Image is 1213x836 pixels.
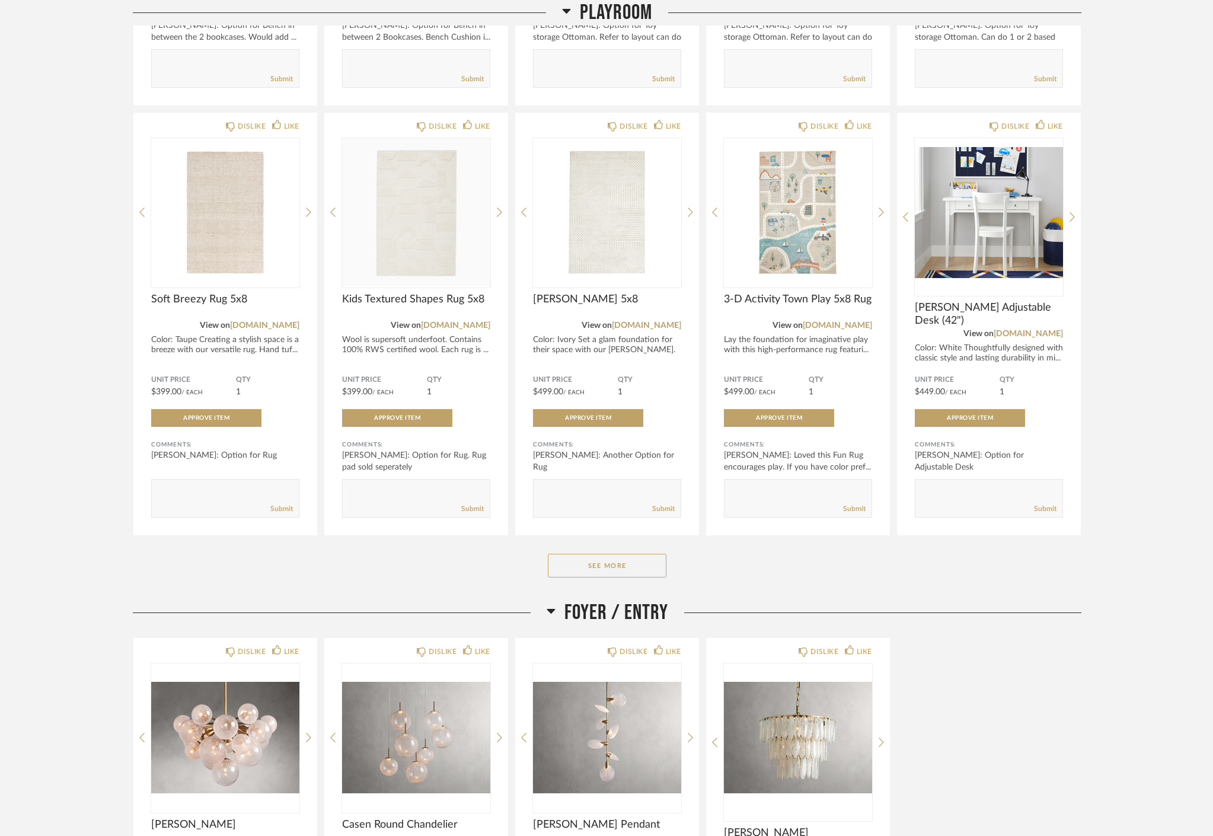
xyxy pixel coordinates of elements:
a: Submit [461,74,484,84]
span: Approve Item [756,415,802,421]
img: undefined [724,663,872,812]
span: Unit Price [533,375,618,385]
span: QTY [427,375,490,385]
span: Kids Textured Shapes Rug 5x8 [342,293,490,306]
div: LIKE [284,120,299,132]
span: QTY [618,375,681,385]
span: View on [391,321,421,330]
img: undefined [151,138,299,286]
div: 0 [724,663,872,812]
div: DISLIKE [238,120,266,132]
div: DISLIKE [810,120,838,132]
div: LIKE [475,120,490,132]
div: LIKE [666,120,681,132]
a: Submit [1034,74,1056,84]
span: [PERSON_NAME] [151,818,299,831]
div: [PERSON_NAME]: Option for Bench in between 2 Bookcases. Bench Cushion i... [342,20,490,43]
button: Approve Item [151,409,261,427]
div: DISLIKE [620,646,647,658]
span: Unit Price [915,375,1000,385]
img: undefined [342,138,490,286]
span: $399.00 [151,388,181,396]
span: QTY [1000,375,1063,385]
span: Soft Breezy Rug 5x8 [151,293,299,306]
span: Approve Item [183,415,229,421]
div: LIKE [284,646,299,658]
img: undefined [724,138,872,286]
a: [DOMAIN_NAME] [994,330,1063,338]
img: undefined [342,663,490,812]
span: [PERSON_NAME] Pendant [533,818,681,831]
div: Lay the foundation for imaginative play with this high-performance rug featuri... [724,335,872,355]
a: Submit [270,504,293,514]
a: Submit [652,74,675,84]
div: Wool is supersoft underfoot. Contains 100% RWS certified wool. Each rug is ... [342,335,490,355]
span: $499.00 [724,388,754,396]
div: DISLIKE [620,120,647,132]
div: [PERSON_NAME]: Option for Toy storage Ottoman. Can do 1 or 2 based on prefe... [915,20,1063,55]
span: / Each [181,390,203,395]
div: [PERSON_NAME]: Option for Rug [151,449,299,461]
div: [PERSON_NAME]: Option for Toy storage Ottoman. Refer to layout can do 1 or 2... [724,20,872,55]
span: Unit Price [151,375,236,385]
span: / Each [945,390,966,395]
button: See More [548,554,666,577]
span: / Each [372,390,394,395]
div: [PERSON_NAME]: Option for Rug. Rug pad sold seperately [342,449,490,473]
a: Submit [461,504,484,514]
span: View on [200,321,230,330]
div: [PERSON_NAME]: Another Option for Rug [533,449,681,473]
div: [PERSON_NAME]: Option for Toy storage Ottoman. Refer to layout can do 1 or 2... [533,20,681,55]
div: Comments: [342,439,490,451]
span: Approve Item [374,415,420,421]
a: [DOMAIN_NAME] [230,321,299,330]
span: $499.00 [533,388,563,396]
div: DISLIKE [429,120,457,132]
div: LIKE [857,120,872,132]
a: Submit [843,504,866,514]
span: QTY [236,375,299,385]
button: Approve Item [533,409,643,427]
span: [PERSON_NAME] 5x8 [533,293,681,306]
div: 0 [915,138,1063,286]
a: [DOMAIN_NAME] [421,321,490,330]
span: 1 [809,388,813,396]
div: Color: Taupe Creating a stylish space is a breeze with our versatile rug. Hand tuf... [151,335,299,355]
a: Submit [1034,504,1056,514]
a: Submit [270,74,293,84]
span: / Each [754,390,775,395]
span: $449.00 [915,388,945,396]
button: Approve Item [724,409,834,427]
div: [PERSON_NAME]: Option for Adjustable Desk [915,449,1063,473]
span: Approve Item [565,415,611,421]
div: DISLIKE [1001,120,1029,132]
span: 1 [427,388,432,396]
a: [DOMAIN_NAME] [803,321,872,330]
span: View on [773,321,803,330]
div: Comments: [151,439,299,451]
span: / Each [563,390,585,395]
div: Color: Ivory Set a glam foundation for their space with our [PERSON_NAME]. Ha... [533,335,681,365]
span: View on [582,321,612,330]
span: Unit Price [342,375,427,385]
div: LIKE [666,646,681,658]
div: LIKE [475,646,490,658]
span: 1 [618,388,623,396]
a: Submit [652,504,675,514]
div: Comments: [915,439,1063,451]
a: Submit [843,74,866,84]
div: Color: White Thoughtfully designed with classic style and lasting durability in mi... [915,343,1063,363]
img: undefined [533,138,681,286]
span: Foyer / Entry [564,600,668,626]
div: [PERSON_NAME]: Option for Bench in between the 2 bookcases. Would add ... [151,20,299,43]
div: DISLIKE [238,646,266,658]
span: $399.00 [342,388,372,396]
span: View on [963,330,994,338]
img: undefined [915,138,1063,286]
button: Approve Item [342,409,452,427]
div: [PERSON_NAME]: Loved this Fun Rug encourages play. If you have color pref... [724,449,872,473]
span: 1 [1000,388,1004,396]
div: Comments: [724,439,872,451]
span: 3-D Activity Town Play 5x8 Rug [724,293,872,306]
button: Approve Item [915,409,1025,427]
